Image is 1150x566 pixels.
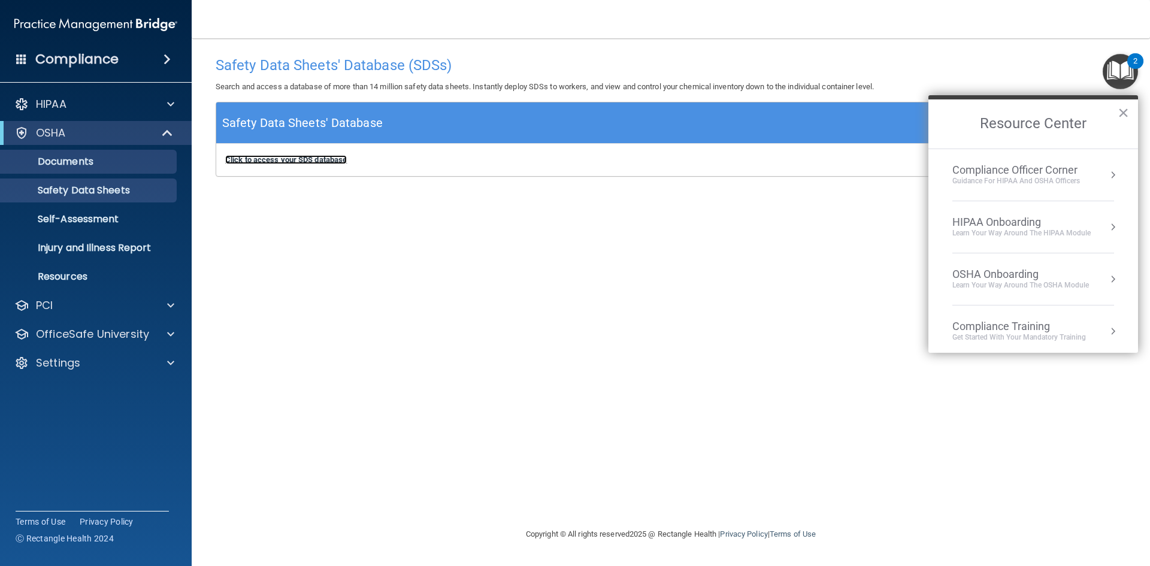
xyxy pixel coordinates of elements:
a: OfficeSafe University [14,327,174,341]
div: Learn Your Way around the HIPAA module [952,228,1091,238]
a: Click to access your SDS database [225,155,347,164]
span: Ⓒ Rectangle Health 2024 [16,532,114,544]
a: Terms of Use [16,516,65,528]
button: Open Resource Center, 2 new notifications [1103,54,1138,89]
a: Privacy Policy [720,529,767,538]
p: Resources [8,271,171,283]
div: Get Started with your mandatory training [952,332,1086,343]
div: 2 [1133,61,1137,77]
p: Self-Assessment [8,213,171,225]
div: Resource Center [928,95,1138,353]
h2: Resource Center [928,99,1138,149]
h4: Compliance [35,51,119,68]
button: Close [1118,103,1129,122]
h4: Safety Data Sheets' Database (SDSs) [216,57,1126,73]
a: OSHA [14,126,174,140]
p: HIPAA [36,97,66,111]
p: Documents [8,156,171,168]
a: Privacy Policy [80,516,134,528]
a: Terms of Use [770,529,816,538]
div: Compliance Officer Corner [952,164,1080,177]
h5: Safety Data Sheets' Database [222,113,383,134]
a: PCI [14,298,174,313]
p: Settings [36,356,80,370]
div: Guidance for HIPAA and OSHA Officers [952,176,1080,186]
p: Injury and Illness Report [8,242,171,254]
p: PCI [36,298,53,313]
div: OSHA Onboarding [952,268,1089,281]
div: HIPAA Onboarding [952,216,1091,229]
p: Safety Data Sheets [8,184,171,196]
img: PMB logo [14,13,177,37]
a: Settings [14,356,174,370]
p: OSHA [36,126,66,140]
div: Learn your way around the OSHA module [952,280,1089,290]
a: HIPAA [14,97,174,111]
p: Search and access a database of more than 14 million safety data sheets. Instantly deploy SDSs to... [216,80,1126,94]
p: OfficeSafe University [36,327,149,341]
div: Copyright © All rights reserved 2025 @ Rectangle Health | | [452,515,889,553]
div: Compliance Training [952,320,1086,333]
